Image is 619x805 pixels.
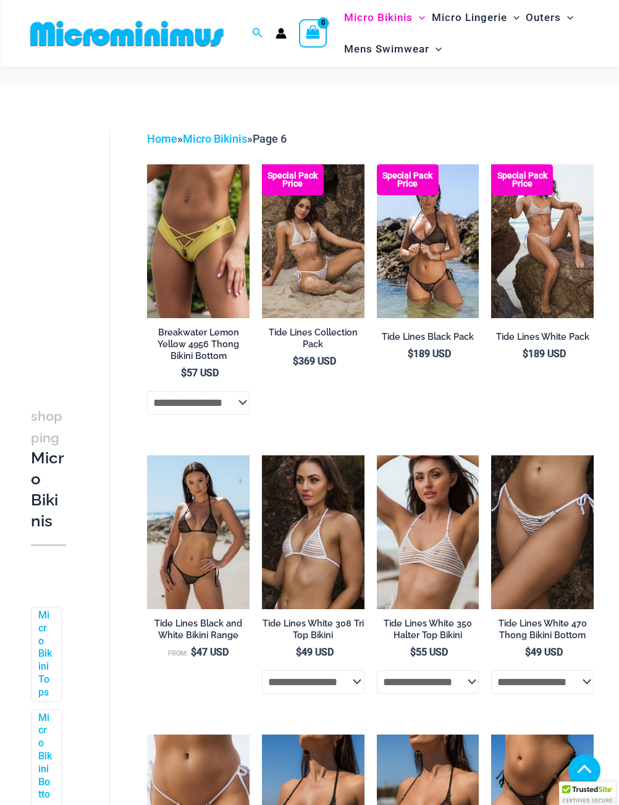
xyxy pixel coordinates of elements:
bdi: 49 USD [525,646,563,658]
span: From: [168,649,188,657]
bdi: 55 USD [410,646,448,658]
a: View Shopping Cart, empty [299,19,327,48]
span: $ [410,646,416,658]
a: Tide Lines White 350 Halter Top 470 Thong 05 Tide Lines White 350 Halter Top 470 Thong 03Tide Lin... [491,164,594,318]
h2: Tide Lines White 470 Thong Bikini Bottom [491,618,594,641]
img: Breakwater Lemon Yellow 4956 Short 02 [147,164,250,318]
a: Tide Lines White 470 Thong 01Tide Lines White 470 Thong 02Tide Lines White 470 Thong 02 [491,455,594,609]
img: Tide Lines White 350 Halter Top 470 Thong 05 [491,164,594,318]
a: Account icon link [276,28,287,39]
h2: Tide Lines Black Pack [377,331,479,343]
h2: Tide Lines White Pack [491,331,594,343]
a: Tide Lines White 470 Thong Bikini Bottom [491,618,594,646]
h2: Breakwater Lemon Yellow 4956 Thong Bikini Bottom [147,327,250,361]
span: Page 6 [253,132,287,145]
img: Tide Lines White 350 Halter Top 01 [377,455,479,609]
span: $ [523,348,528,360]
img: Tide Lines White 470 Thong 01 [491,455,594,609]
a: Tide Lines Black and White Bikini Range [147,618,250,646]
a: Tide Lines Black 308 Tri Top 470 Thong 01Tide Lines White 308 Tri Top 470 Thong 03Tide Lines Whit... [147,455,250,609]
h2: Tide Lines White 350 Halter Top Bikini [377,618,479,641]
h2: Tide Lines Black and White Bikini Range [147,618,250,641]
span: $ [296,646,301,658]
h3: Micro Bikinis [31,405,66,532]
a: Search icon link [252,26,263,41]
a: Tide Lines White 350 Halter Top Bikini [377,618,479,646]
a: Breakwater Lemon Yellow 4956 Thong Bikini Bottom [147,327,250,366]
a: Tide Lines White 308 Tri Top 01Tide Lines White 308 Tri Top 480 Micro 04Tide Lines White 308 Tri ... [262,455,364,609]
a: Tide Lines White Pack [491,331,594,347]
bdi: 47 USD [191,646,229,658]
span: shopping [31,408,62,445]
h2: Tide Lines White 308 Tri Top Bikini [262,618,364,641]
span: $ [293,355,298,367]
a: Tide Lines White 308 Tri Top Bikini [262,618,364,646]
a: Breakwater Lemon Yellow 4956 Short 02Breakwater Lemon Yellow 4956 Short 01Breakwater Lemon Yellow... [147,164,250,318]
a: Tide Lines Collection Pack [262,327,364,355]
bdi: 189 USD [523,348,566,360]
a: OutersMenu ToggleMenu Toggle [523,2,576,33]
span: Outers [526,2,561,33]
span: $ [191,646,196,658]
span: $ [408,348,413,360]
div: TrustedSite Certified [559,782,616,805]
a: Micro LingerieMenu ToggleMenu Toggle [429,2,523,33]
span: Micro Bikinis [344,2,413,33]
bdi: 49 USD [296,646,334,658]
span: Menu Toggle [561,2,573,33]
span: Micro Lingerie [432,2,507,33]
a: Home [147,132,177,145]
span: $ [181,367,187,379]
h2: Tide Lines Collection Pack [262,327,364,350]
img: Tide Lines White 308 Tri Top 01 [262,455,364,609]
a: Tide Lines White 350 Halter Top 01Tide Lines White 350 Halter Top 480 MicroTide Lines White 350 H... [377,455,479,609]
span: Mens Swimwear [344,33,429,65]
a: Mens SwimwearMenu ToggleMenu Toggle [341,33,445,65]
a: Tide Lines Black 350 Halter Top 470 Thong 04 Tide Lines Black 350 Halter Top 470 Thong 03Tide Lin... [377,164,479,318]
img: Tide Lines Black 308 Tri Top 470 Thong 01 [147,455,250,609]
img: Tide Lines White 308 Tri Top 470 Thong 07 [262,164,364,318]
bdi: 57 USD [181,367,219,379]
span: Menu Toggle [507,2,520,33]
b: Special Pack Price [491,172,553,188]
span: Menu Toggle [429,33,442,65]
a: Micro BikinisMenu ToggleMenu Toggle [341,2,428,33]
iframe: TrustedSite Certified [31,120,142,367]
bdi: 369 USD [293,355,336,367]
b: Special Pack Price [262,172,324,188]
a: Micro Bikini Tops [38,609,52,699]
b: Special Pack Price [377,172,439,188]
span: $ [525,646,531,658]
a: Micro Bikinis [183,132,247,145]
img: MM SHOP LOGO FLAT [25,20,229,48]
span: Menu Toggle [413,2,425,33]
span: » » [147,132,287,145]
a: Tide Lines White 308 Tri Top 470 Thong 07 Tide Lines Black 308 Tri Top 480 Micro 01Tide Lines Bla... [262,164,364,318]
img: Tide Lines Black 350 Halter Top 470 Thong 04 [377,164,479,318]
a: Tide Lines Black Pack [377,331,479,347]
bdi: 189 USD [408,348,451,360]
